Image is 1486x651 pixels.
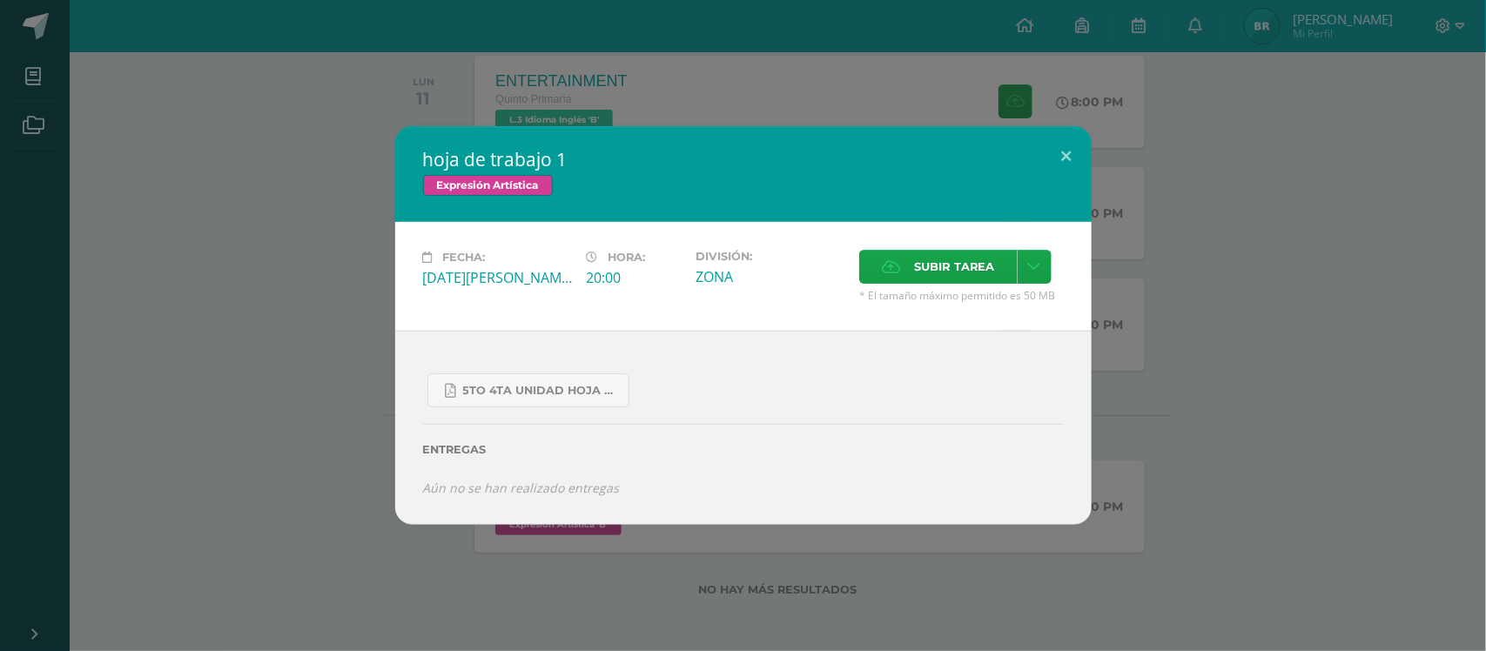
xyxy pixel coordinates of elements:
span: Fecha: [443,251,486,264]
span: Hora: [609,251,646,264]
a: 5to 4ta unidad hoja de trabajo expresion.pdf [427,373,629,407]
label: División: [696,250,845,263]
span: 5to 4ta unidad hoja de trabajo expresion.pdf [463,384,620,398]
div: [DATE][PERSON_NAME] [423,268,573,287]
span: Subir tarea [914,251,995,283]
label: Entregas [423,443,1064,456]
button: Close (Esc) [1042,126,1092,185]
span: Expresión Artística [423,175,553,196]
i: Aún no se han realizado entregas [423,480,620,496]
h2: hoja de trabajo 1 [423,147,1064,171]
div: ZONA [696,267,845,286]
div: 20:00 [587,268,682,287]
span: * El tamaño máximo permitido es 50 MB [859,288,1064,303]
